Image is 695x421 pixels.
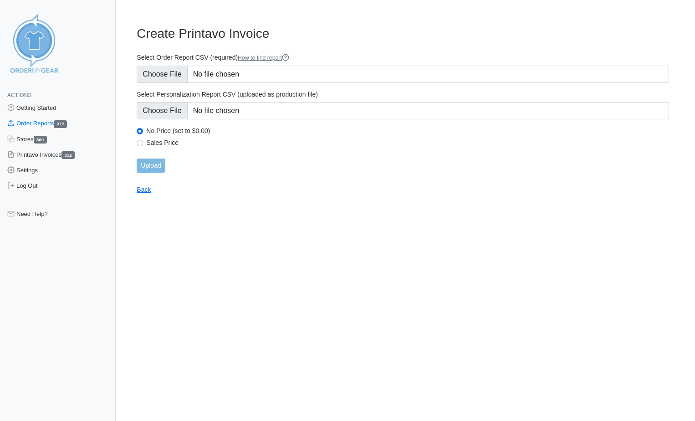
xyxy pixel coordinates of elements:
[34,136,47,144] span: 300
[7,92,31,98] span: Actions
[137,26,669,41] h3: Create Printavo Invoice
[137,159,165,173] input: Upload
[238,55,289,61] a: How to find report
[137,90,669,98] label: Select Personalization Report CSV (uploaded as production file)
[137,186,151,193] a: Back
[146,139,669,147] label: Sales Price
[54,120,67,128] span: 312
[61,151,75,159] span: 312
[146,127,669,135] label: No Price (set to $0.00)
[137,53,669,62] label: Select Order Report CSV (required)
